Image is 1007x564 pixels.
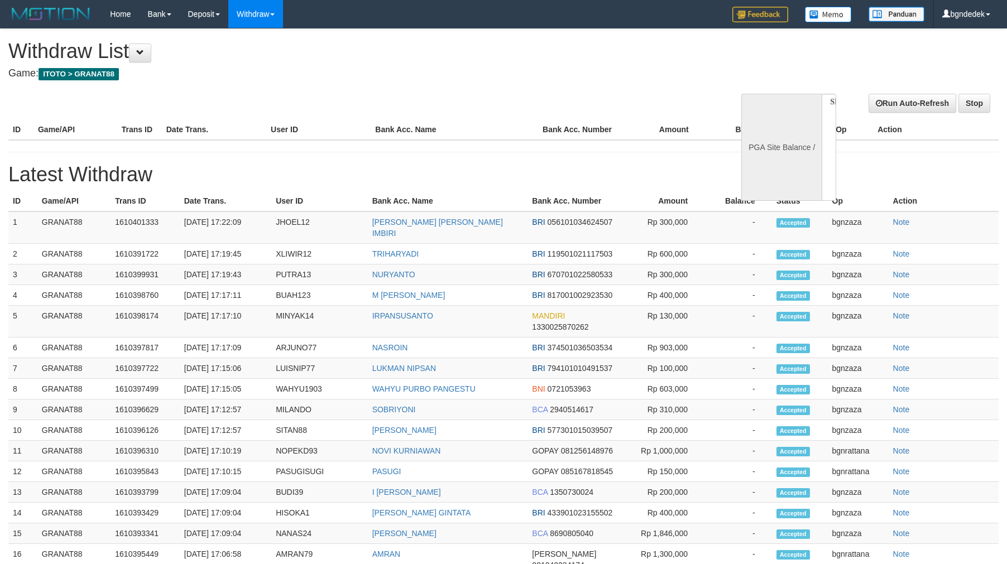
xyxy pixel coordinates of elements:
td: - [704,441,772,461]
td: 5 [8,306,37,338]
span: BCA [532,488,548,496]
span: Accepted [776,271,810,280]
td: GRANAT88 [37,244,111,264]
a: Note [893,529,910,538]
td: [DATE] 17:15:05 [180,379,271,399]
td: 1610391722 [111,244,179,264]
span: BRI [532,508,545,517]
td: bgnzaza [828,482,889,503]
td: PUTRA13 [271,264,367,285]
th: User ID [271,191,367,211]
td: 8 [8,379,37,399]
td: 1610397499 [111,379,179,399]
td: - [704,420,772,441]
td: bgnzaza [828,523,889,544]
td: GRANAT88 [37,264,111,285]
span: BRI [532,364,545,373]
td: - [704,285,772,306]
span: Accepted [776,250,810,259]
span: Accepted [776,467,810,477]
td: 1610396310 [111,441,179,461]
span: Accepted [776,447,810,456]
td: - [704,461,772,482]
td: 1610398760 [111,285,179,306]
td: SITAN88 [271,420,367,441]
td: Rp 200,000 [625,420,704,441]
td: Rp 600,000 [625,244,704,264]
td: [DATE] 17:17:09 [180,338,271,358]
a: IRPANSUSANTO [372,311,433,320]
a: NASROIN [372,343,408,352]
th: Game/API [33,119,117,140]
td: BUDI39 [271,482,367,503]
td: GRANAT88 [37,399,111,420]
td: bgnzaza [828,285,889,306]
td: 1610396126 [111,420,179,441]
td: 1610395843 [111,461,179,482]
span: 794101010491537 [548,364,613,373]
td: Rp 1,846,000 [625,523,704,544]
td: 1610401333 [111,211,179,244]
th: Bank Acc. Name [371,119,538,140]
td: [DATE] 17:12:57 [180,399,271,420]
td: MILANDO [271,399,367,420]
th: Op [828,191,889,211]
td: 11 [8,441,37,461]
td: Rp 1,000,000 [625,441,704,461]
span: Accepted [776,406,810,415]
a: TRIHARYADI [372,249,419,258]
th: Action [873,119,999,140]
td: [DATE] 17:12:57 [180,420,271,441]
td: bgnzaza [828,211,889,244]
span: 374501036503534 [548,343,613,352]
span: 433901023155502 [548,508,613,517]
td: bgnzaza [828,399,889,420]
span: 0721053963 [548,384,591,393]
span: Accepted [776,364,810,374]
span: Accepted [776,509,810,518]
span: 119501021117503 [548,249,613,258]
td: [DATE] 17:10:19 [180,441,271,461]
td: 1610393799 [111,482,179,503]
span: Accepted [776,529,810,539]
a: Note [893,249,910,258]
td: - [704,399,772,420]
span: 817001002923530 [548,291,613,300]
a: Note [893,446,910,455]
td: bgnzaza [828,358,889,379]
span: GOPAY [532,467,558,476]
td: - [704,503,772,523]
span: 085167818545 [561,467,613,476]
td: 3 [8,264,37,285]
th: Date Trans. [162,119,266,140]
span: BNI [532,384,545,393]
a: Note [893,311,910,320]
a: M [PERSON_NAME] [372,291,445,300]
a: Stop [958,94,990,113]
a: Note [893,426,910,435]
h4: Game: [8,68,660,79]
span: MANDIRI [532,311,565,320]
th: Game/API [37,191,111,211]
td: 15 [8,523,37,544]
span: BRI [532,270,545,279]
a: I [PERSON_NAME] [372,488,441,496]
td: bgnzaza [828,420,889,441]
td: 12 [8,461,37,482]
td: [DATE] 17:19:45 [180,244,271,264]
th: Bank Acc. Name [368,191,528,211]
td: ARJUNO77 [271,338,367,358]
span: 8690805040 [550,529,593,538]
td: Rp 903,000 [625,338,704,358]
a: [PERSON_NAME] [PERSON_NAME] IMBIRI [372,218,503,238]
span: 670701022580533 [548,270,613,279]
td: - [704,264,772,285]
td: 1610397722 [111,358,179,379]
span: Accepted [776,426,810,436]
td: 1610393429 [111,503,179,523]
td: [DATE] 17:17:10 [180,306,271,338]
a: Note [893,384,910,393]
td: BUAH123 [271,285,367,306]
th: Amount [625,191,704,211]
a: NURYANTO [372,270,415,279]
